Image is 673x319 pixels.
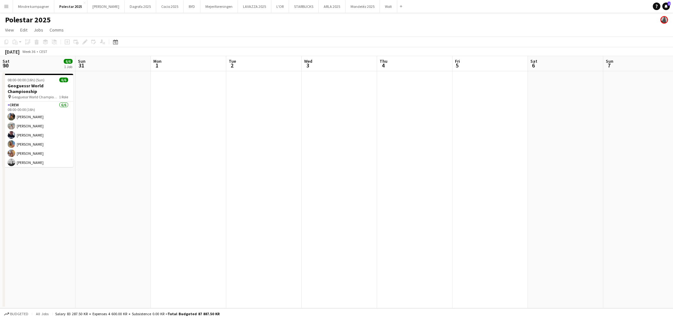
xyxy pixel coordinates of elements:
button: Wolt [380,0,397,13]
div: [DATE] [5,49,20,55]
a: Jobs [31,26,46,34]
span: Thu [380,58,387,64]
button: Mindre kampagner [13,0,54,13]
app-card-role: Crew6/608:00-00:00 (16h)[PERSON_NAME][PERSON_NAME][PERSON_NAME][PERSON_NAME][PERSON_NAME][PERSON_... [3,101,73,169]
app-user-avatar: Mia Tidemann [660,16,668,24]
button: Mondeléz 2025 [345,0,380,13]
div: Salary 83 287.50 KR + Expenses 4 600.00 KR + Subsistence 0.00 KR = [55,311,220,316]
span: Comms [50,27,64,33]
span: 6/6 [59,78,68,82]
span: 30 [2,62,9,69]
span: Sat [3,58,9,64]
span: Geoguessr World Championship [12,95,59,99]
span: Week 36 [21,49,37,54]
span: Sun [606,58,613,64]
span: Mon [153,58,162,64]
span: 6/6 [64,59,73,64]
span: 08:00-00:00 (16h) (Sun) [8,78,44,82]
span: View [5,27,14,33]
span: 6 [529,62,537,69]
button: L'OR [271,0,289,13]
span: Sat [530,58,537,64]
span: 7 [605,62,613,69]
span: All jobs [35,311,50,316]
button: BYD [184,0,200,13]
span: Total Budgeted 87 887.50 KR [168,311,220,316]
span: Tue [229,58,236,64]
a: Comms [47,26,66,34]
button: Mejeriforeningen [200,0,238,13]
span: 4 [379,62,387,69]
button: ARLA 2025 [319,0,345,13]
span: 31 [77,62,86,69]
button: Budgeted [3,310,29,317]
h1: Polestar 2025 [5,15,51,25]
div: 1 Job [64,64,72,69]
span: 1 [668,2,670,6]
span: 5 [454,62,460,69]
h3: Geoguessr World Championship [3,83,73,94]
span: Jobs [34,27,43,33]
span: 1 [152,62,162,69]
span: Fri [455,58,460,64]
a: View [3,26,16,34]
span: Wed [304,58,312,64]
button: [PERSON_NAME] [87,0,125,13]
span: 2 [228,62,236,69]
button: STARBUCKS [289,0,319,13]
span: Sun [78,58,86,64]
span: 1 Role [59,95,68,99]
a: 1 [662,3,670,10]
button: Polestar 2025 [54,0,87,13]
app-job-card: 08:00-00:00 (16h) (Sun)6/6Geoguessr World Championship Geoguessr World Championship1 RoleCrew6/60... [3,74,73,167]
div: CEST [39,49,47,54]
span: Budgeted [10,312,28,316]
button: Dagrofa 2025 [125,0,156,13]
button: Cocio 2025 [156,0,184,13]
span: 3 [303,62,312,69]
button: LAVAZZA 2025 [238,0,271,13]
span: Edit [20,27,27,33]
a: Edit [18,26,30,34]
